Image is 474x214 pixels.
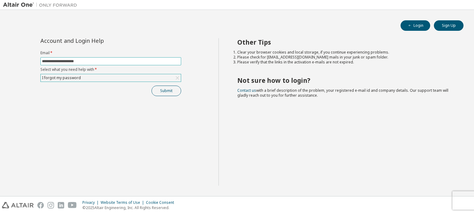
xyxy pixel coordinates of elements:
[237,38,453,46] h2: Other Tips
[48,202,54,208] img: instagram.svg
[401,20,430,31] button: Login
[37,202,44,208] img: facebook.svg
[146,200,178,205] div: Cookie Consent
[237,88,256,93] a: Contact us
[237,55,453,60] li: Please check for [EMAIL_ADDRESS][DOMAIN_NAME] mails in your junk or spam folder.
[101,200,146,205] div: Website Terms of Use
[152,86,181,96] button: Submit
[40,50,181,55] label: Email
[41,75,82,81] div: I forgot my password
[237,76,453,84] h2: Not sure how to login?
[82,205,178,210] p: © 2025 Altair Engineering, Inc. All Rights Reserved.
[237,50,453,55] li: Clear your browser cookies and local storage, if you continue experiencing problems.
[237,88,448,98] span: with a brief description of the problem, your registered e-mail id and company details. Our suppo...
[40,67,181,72] label: Select what you need help with
[41,74,181,82] div: I forgot my password
[434,20,464,31] button: Sign Up
[68,202,77,208] img: youtube.svg
[3,2,80,8] img: Altair One
[2,202,34,208] img: altair_logo.svg
[40,38,153,43] div: Account and Login Help
[82,200,101,205] div: Privacy
[237,60,453,65] li: Please verify that the links in the activation e-mails are not expired.
[58,202,64,208] img: linkedin.svg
